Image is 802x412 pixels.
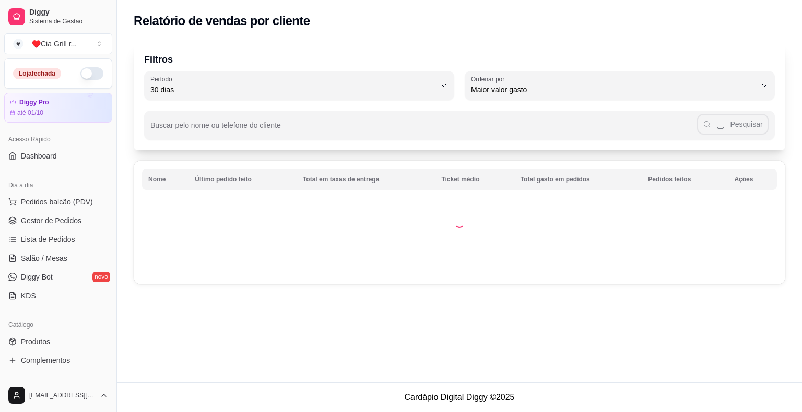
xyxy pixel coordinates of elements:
[465,71,775,100] button: Ordenar porMaior valor gasto
[29,391,96,399] span: [EMAIL_ADDRESS][DOMAIN_NAME]
[21,336,50,347] span: Produtos
[13,39,23,49] span: ♥
[19,99,49,106] article: Diggy Pro
[4,33,112,54] button: Select a team
[4,250,112,266] a: Salão / Mesas
[21,151,57,161] span: Dashboard
[21,272,53,282] span: Diggy Bot
[4,148,112,164] a: Dashboard
[4,333,112,350] a: Produtos
[4,177,112,193] div: Dia a dia
[150,124,697,135] input: Buscar pelo nome ou telefone do cliente
[4,269,112,285] a: Diggy Botnovo
[21,215,81,226] span: Gestor de Pedidos
[21,290,36,301] span: KDS
[4,212,112,229] a: Gestor de Pedidos
[32,39,77,49] div: ♥️Cia Grill r ...
[21,234,75,245] span: Lista de Pedidos
[29,8,108,17] span: Diggy
[117,382,802,412] footer: Cardápio Digital Diggy © 2025
[4,352,112,369] a: Complementos
[4,231,112,248] a: Lista de Pedidos
[21,355,70,366] span: Complementos
[4,4,112,29] a: DiggySistema de Gestão
[4,317,112,333] div: Catálogo
[150,84,435,95] span: 30 dias
[21,197,93,207] span: Pedidos balcão (PDV)
[4,93,112,123] a: Diggy Proaté 01/10
[29,17,108,26] span: Sistema de Gestão
[4,287,112,304] a: KDS
[471,75,508,83] label: Ordenar por
[21,253,67,263] span: Salão / Mesas
[150,75,175,83] label: Período
[144,52,775,67] p: Filtros
[4,193,112,210] button: Pedidos balcão (PDV)
[134,13,310,29] h2: Relatório de vendas por cliente
[4,383,112,408] button: [EMAIL_ADDRESS][DOMAIN_NAME]
[144,71,454,100] button: Período30 dias
[4,131,112,148] div: Acesso Rápido
[471,84,756,95] span: Maior valor gasto
[80,67,103,80] button: Alterar Status
[13,68,61,79] div: Loja fechada
[17,108,43,117] article: até 01/10
[454,217,465,228] div: Loading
